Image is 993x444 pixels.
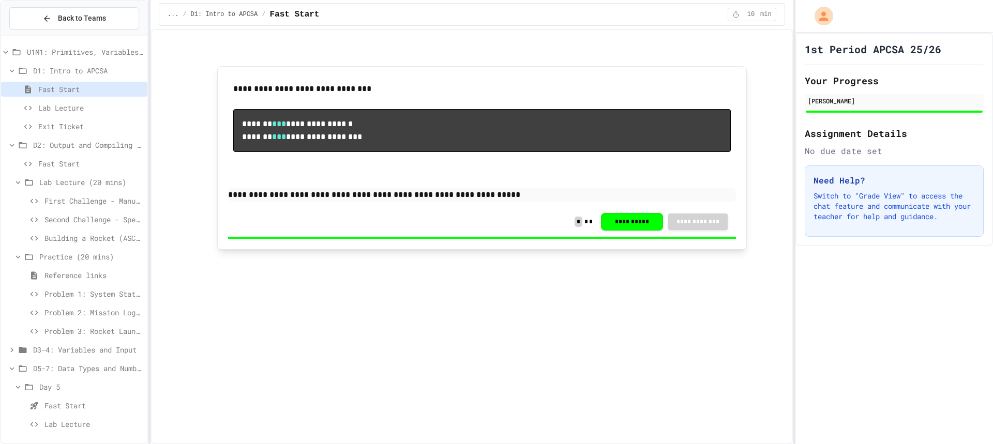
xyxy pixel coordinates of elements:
[33,363,143,374] span: D5-7: Data Types and Number Calculations
[44,307,143,318] span: Problem 2: Mission Log with border
[183,10,186,19] span: /
[44,419,143,430] span: Lab Lecture
[805,145,984,157] div: No due date set
[760,10,772,19] span: min
[805,42,941,56] h1: 1st Period APCSA 25/26
[814,174,975,187] h3: Need Help?
[44,214,143,225] span: Second Challenge - Special Characters
[44,400,143,411] span: Fast Start
[168,10,179,19] span: ...
[805,73,984,88] h2: Your Progress
[58,13,106,24] span: Back to Teams
[950,403,983,434] iframe: chat widget
[743,10,759,19] span: 10
[38,158,143,169] span: Fast Start
[39,177,143,188] span: Lab Lecture (20 mins)
[808,96,981,105] div: [PERSON_NAME]
[38,102,143,113] span: Lab Lecture
[33,140,143,150] span: D2: Output and Compiling Code
[27,47,143,57] span: U1M1: Primitives, Variables, Basic I/O
[814,191,975,222] p: Switch to "Grade View" to access the chat feature and communicate with your teacher for help and ...
[191,10,258,19] span: D1: Intro to APCSA
[33,344,143,355] span: D3-4: Variables and Input
[44,195,143,206] span: First Challenge - Manual Column Alignment
[39,381,143,392] span: Day 5
[44,288,143,299] span: Problem 1: System Status
[38,84,143,95] span: Fast Start
[262,10,265,19] span: /
[269,8,319,21] span: Fast Start
[38,121,143,132] span: Exit Ticket
[907,358,983,402] iframe: chat widget
[9,7,139,29] button: Back to Teams
[39,251,143,262] span: Practice (20 mins)
[804,4,836,28] div: My Account
[44,270,143,281] span: Reference links
[805,126,984,141] h2: Assignment Details
[33,65,143,76] span: D1: Intro to APCSA
[44,233,143,243] span: Building a Rocket (ASCII Art)
[44,326,143,336] span: Problem 3: Rocket Launch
